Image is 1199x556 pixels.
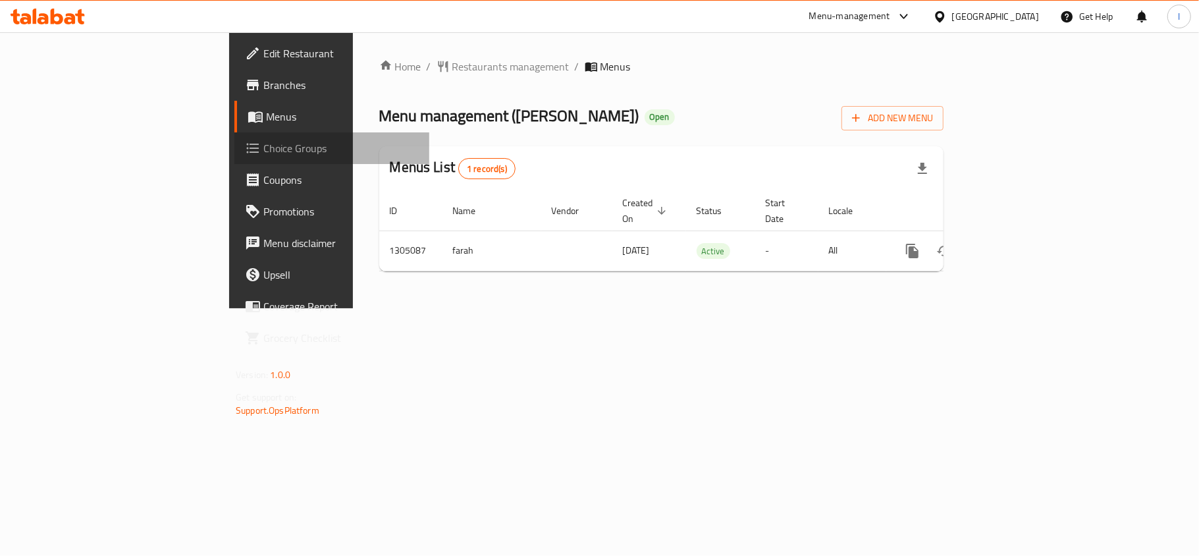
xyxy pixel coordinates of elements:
span: Coverage Report [263,298,419,314]
span: Add New Menu [852,110,933,126]
td: All [818,231,886,271]
span: Get support on: [236,389,296,406]
button: Add New Menu [841,106,944,130]
span: Name [453,203,493,219]
span: 1.0.0 [270,366,290,383]
span: Created On [623,195,670,227]
span: Menus [266,109,419,125]
button: more [897,235,928,267]
span: Menu disclaimer [263,235,419,251]
a: Promotions [234,196,429,227]
div: Total records count [458,158,516,179]
span: Grocery Checklist [263,330,419,346]
span: Branches [263,77,419,93]
span: l [1178,9,1180,24]
a: Grocery Checklist [234,322,429,354]
table: enhanced table [379,191,1034,271]
span: Edit Restaurant [263,45,419,61]
div: Active [697,243,730,259]
div: Open [645,109,675,125]
nav: breadcrumb [379,59,944,74]
span: Coupons [263,172,419,188]
div: Export file [907,153,938,184]
div: [GEOGRAPHIC_DATA] [952,9,1039,24]
span: ID [390,203,415,219]
span: Vendor [552,203,597,219]
a: Restaurants management [437,59,570,74]
td: farah [442,231,541,271]
span: Choice Groups [263,140,419,156]
li: / [575,59,579,74]
span: Restaurants management [452,59,570,74]
h2: Menus List [390,157,516,179]
span: [DATE] [623,242,650,259]
a: Branches [234,69,429,101]
a: Menus [234,101,429,132]
span: 1 record(s) [459,163,515,175]
a: Menu disclaimer [234,227,429,259]
th: Actions [886,191,1034,231]
div: Menu-management [809,9,890,24]
a: Support.OpsPlatform [236,402,319,419]
a: Coverage Report [234,291,429,322]
a: Coupons [234,164,429,196]
span: Promotions [263,204,419,219]
span: Upsell [263,267,419,283]
span: Active [697,244,730,259]
a: Edit Restaurant [234,38,429,69]
a: Choice Groups [234,132,429,164]
span: Status [697,203,739,219]
span: Open [645,111,675,123]
span: Menus [600,59,631,74]
td: - [755,231,818,271]
span: Version: [236,366,268,383]
span: Start Date [766,195,803,227]
span: Menu management ( [PERSON_NAME] ) [379,101,639,130]
span: Locale [829,203,870,219]
a: Upsell [234,259,429,291]
button: Change Status [928,235,960,267]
